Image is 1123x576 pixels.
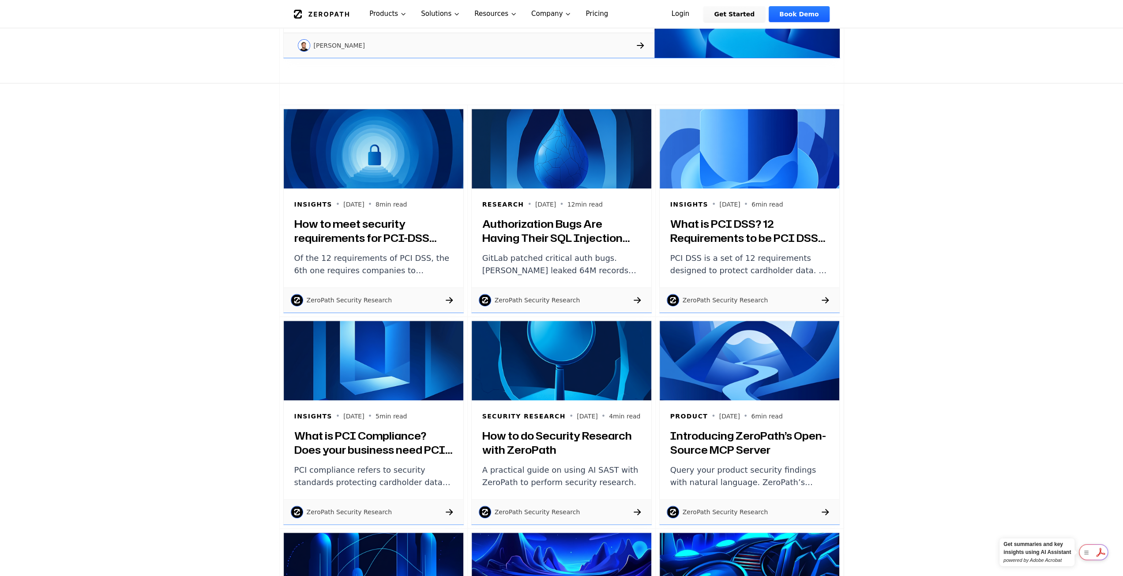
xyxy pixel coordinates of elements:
[482,429,641,457] h3: How to do Security Research with ZeroPath
[744,411,747,422] span: •
[294,200,332,209] h6: Insights
[482,200,524,209] h6: Research
[294,412,332,421] h6: Insights
[661,6,700,22] a: Login
[719,200,740,209] p: [DATE]
[769,6,829,22] a: Book Demo
[280,317,468,529] a: What is PCI Compliance? Does your business need PCI Compliance?Insights•[DATE]•5min readWhat is P...
[601,411,605,422] span: •
[567,200,603,209] p: 12 min read
[368,199,372,210] span: •
[711,411,715,422] span: •
[667,506,679,518] img: ZeroPath Security Research
[294,252,453,277] p: Of the 12 requirements of PCI DSS, the 6th one requires companies to maintain application securit...
[482,217,641,245] h3: Authorization Bugs Are Having Their SQL Injection Moment
[660,321,839,400] img: Introducing ZeroPath’s Open-Source MCP Server
[751,200,783,209] p: 6 min read
[291,294,303,306] img: ZeroPath Security Research
[376,412,407,421] p: 5 min read
[667,294,679,306] img: ZeroPath Security Research
[569,411,573,422] span: •
[482,252,641,277] p: GitLab patched critical auth bugs. [PERSON_NAME] leaked 64M records through a basic IDOR. Authori...
[670,412,708,421] h6: Product
[683,508,768,516] p: ZeroPath Security Research
[468,317,656,529] a: How to do Security Research with ZeroPathSecurity Research•[DATE]•4min readHow to do Security Res...
[343,412,364,421] p: [DATE]
[479,294,491,306] img: ZeroPath Security Research
[376,200,407,209] p: 8 min read
[670,464,829,489] p: Query your product security findings with natural language. ZeroPath’s open-source MCP server int...
[703,6,765,22] a: Get Started
[314,41,365,50] p: [PERSON_NAME]
[660,109,839,188] img: What is PCI DSS? 12 Requirements to be PCI DSS Compliant
[670,200,708,209] h6: Insights
[294,217,453,245] h3: How to meet security requirements for PCI-DSS compliance?
[343,200,364,209] p: [DATE]
[294,464,453,489] p: PCI compliance refers to security standards protecting cardholder data during transactions. It in...
[609,412,640,421] p: 4 min read
[744,199,748,210] span: •
[577,412,597,421] p: [DATE]
[656,317,844,529] a: Introducing ZeroPath’s Open-Source MCP ServerProduct•[DATE]•6min readIntroducing ZeroPath’s Open-...
[751,412,782,421] p: 6 min read
[495,508,580,516] p: ZeroPath Security Research
[656,105,844,317] a: What is PCI DSS? 12 Requirements to be PCI DSS CompliantInsights•[DATE]•6min readWhat is PCI DSS?...
[482,412,566,421] h6: Security Research
[280,105,468,317] a: How to meet security requirements for PCI-DSS compliance?Insights•[DATE]•8min readHow to meet sec...
[307,508,392,516] p: ZeroPath Security Research
[472,109,651,188] img: Authorization Bugs Are Having Their SQL Injection Moment
[291,506,303,518] img: ZeroPath Security Research
[482,464,641,489] p: A practical guide on using AI SAST with ZeroPath to perform security research.
[479,506,491,518] img: ZeroPath Security Research
[670,217,829,245] h3: What is PCI DSS? 12 Requirements to be PCI DSS Compliant
[719,412,740,421] p: [DATE]
[527,199,531,210] span: •
[712,199,716,210] span: •
[495,296,580,305] p: ZeroPath Security Research
[670,429,829,457] h3: Introducing ZeroPath’s Open-Source MCP Server
[294,429,453,457] h3: What is PCI Compliance? Does your business need PCI Compliance?
[535,200,556,209] p: [DATE]
[468,105,656,317] a: Authorization Bugs Are Having Their SQL Injection MomentResearch•[DATE]•12min readAuthorization B...
[298,39,310,52] img: Raphael Karger
[683,296,768,305] p: ZeroPath Security Research
[472,321,651,400] img: How to do Security Research with ZeroPath
[670,252,829,277] p: PCI DSS is a set of 12 requirements designed to protect cardholder data. It covers security, netw...
[336,411,340,422] span: •
[307,296,392,305] p: ZeroPath Security Research
[560,199,563,210] span: •
[284,321,463,400] img: What is PCI Compliance? Does your business need PCI Compliance?
[336,199,340,210] span: •
[368,411,372,422] span: •
[284,109,463,188] img: How to meet security requirements for PCI-DSS compliance?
